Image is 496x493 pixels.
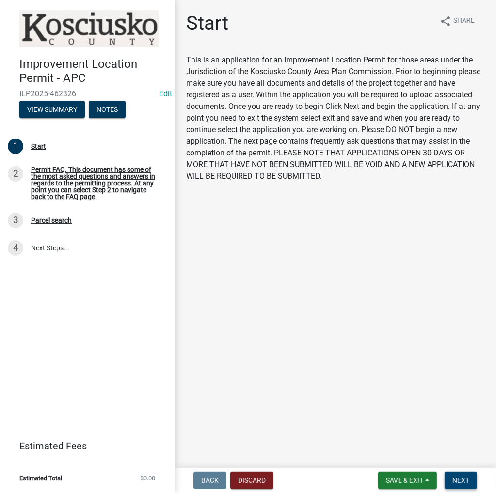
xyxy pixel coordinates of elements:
span: $0.00 [140,475,155,481]
img: Kosciusko County, Indiana [19,10,159,47]
span: Next [452,477,469,484]
div: 4 [8,240,23,256]
span: Save & Exit [386,477,423,484]
div: 2 [8,166,23,182]
div: Start [31,143,46,150]
button: Notes [89,101,126,118]
h4: Improvement Location Permit - APC [19,57,167,85]
span: Estimated Total [19,475,62,481]
span: Back [201,477,219,484]
wm-modal-confirm: Notes [89,106,126,114]
div: 3 [8,213,23,228]
span: Share [453,15,475,27]
div: Parcel search [31,217,72,224]
a: Estimated Fees [8,436,159,456]
span: ILP2025-462326 [19,89,155,98]
i: share [440,15,451,27]
wm-modal-confirm: Edit Application Number [159,89,172,98]
div: Permit FAQ. This document has some of the most asked questions and answers in regards to the perm... [31,166,159,200]
button: Save & Exit [378,472,437,489]
button: Next [445,472,477,489]
wm-modal-confirm: Summary [19,106,85,114]
div: This is an application for an Improvement Location Permit for those areas under the Jurisdiction ... [186,54,484,182]
button: Back [193,472,226,489]
button: View Summary [19,101,85,118]
a: Edit [159,89,172,98]
h1: Start [186,12,228,35]
button: shareShare [432,12,482,31]
div: 1 [8,139,23,154]
button: Discard [230,472,273,489]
